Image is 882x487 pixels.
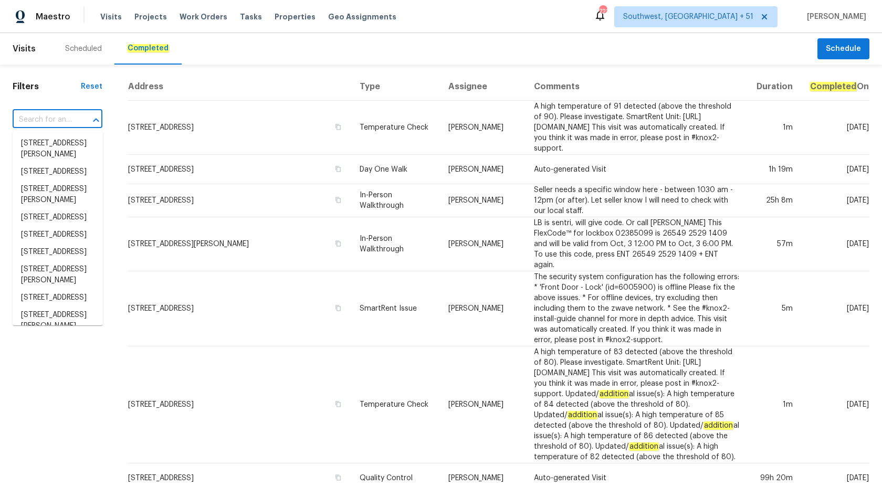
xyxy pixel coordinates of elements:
[526,155,748,184] td: Auto-generated Visit
[13,81,81,92] h1: Filters
[13,181,103,209] li: [STREET_ADDRESS][PERSON_NAME]
[351,271,440,346] td: SmartRent Issue
[440,73,526,101] th: Assignee
[89,113,103,128] button: Close
[440,155,526,184] td: [PERSON_NAME]
[351,73,440,101] th: Type
[801,73,869,101] th: On
[599,390,629,398] em: addition
[526,184,748,217] td: Seller needs a specific window here - between 1030 am - 12pm (or after). Let seller know I will n...
[803,12,866,22] span: [PERSON_NAME]
[748,346,801,463] td: 1m
[826,43,861,56] span: Schedule
[128,346,351,463] td: [STREET_ADDRESS]
[599,6,606,17] div: 721
[748,101,801,155] td: 1m
[351,217,440,271] td: In-Person Walkthrough
[13,112,73,128] input: Search for an address...
[526,101,748,155] td: A high temperature of 91 detected (above the threshold of 90). Please investigate. SmartRent Unit...
[180,12,227,22] span: Work Orders
[748,217,801,271] td: 57m
[81,81,102,92] div: Reset
[703,421,733,430] em: addition
[328,12,396,22] span: Geo Assignments
[351,346,440,463] td: Temperature Check
[568,411,597,419] em: addition
[526,73,748,101] th: Comments
[351,184,440,217] td: In-Person Walkthrough
[128,101,351,155] td: [STREET_ADDRESS]
[748,184,801,217] td: 25h 8m
[333,399,343,409] button: Copy Address
[128,271,351,346] td: [STREET_ADDRESS]
[100,12,122,22] span: Visits
[526,271,748,346] td: The security system configuration has the following errors: * 'Front Door - Lock' (id=6005900) is...
[801,271,869,346] td: [DATE]
[13,306,103,335] li: [STREET_ADDRESS][PERSON_NAME]
[333,303,343,313] button: Copy Address
[128,155,351,184] td: [STREET_ADDRESS]
[801,101,869,155] td: [DATE]
[748,155,801,184] td: 1h 19m
[440,271,526,346] td: [PERSON_NAME]
[629,442,659,451] em: addition
[13,261,103,289] li: [STREET_ADDRESS][PERSON_NAME]
[801,184,869,217] td: [DATE]
[333,195,343,205] button: Copy Address
[526,217,748,271] td: LB is sentri, will give code. Or call [PERSON_NAME] This FlexCode™ for lockbox 02385099 is 26549 ...
[128,73,351,101] th: Address
[13,243,103,261] li: [STREET_ADDRESS]
[127,44,169,52] em: Completed
[13,37,36,60] span: Visits
[128,184,351,217] td: [STREET_ADDRESS]
[13,226,103,243] li: [STREET_ADDRESS]
[801,217,869,271] td: [DATE]
[748,73,801,101] th: Duration
[440,217,526,271] td: [PERSON_NAME]
[333,239,343,248] button: Copy Address
[748,271,801,346] td: 5m
[333,473,343,482] button: Copy Address
[333,122,343,132] button: Copy Address
[801,346,869,463] td: [DATE]
[351,101,440,155] td: Temperature Check
[440,346,526,463] td: [PERSON_NAME]
[13,289,103,306] li: [STREET_ADDRESS]
[275,12,316,22] span: Properties
[801,155,869,184] td: [DATE]
[526,346,748,463] td: A high temperature of 83 detected (above the threshold of 80). Please investigate. SmartRent Unit...
[440,101,526,155] td: [PERSON_NAME]
[817,38,869,60] button: Schedule
[351,155,440,184] td: Day One Walk
[36,12,70,22] span: Maestro
[440,184,526,217] td: [PERSON_NAME]
[810,82,857,91] em: Completed
[65,44,102,54] div: Scheduled
[134,12,167,22] span: Projects
[333,164,343,174] button: Copy Address
[128,217,351,271] td: [STREET_ADDRESS][PERSON_NAME]
[13,163,103,181] li: [STREET_ADDRESS]
[240,13,262,20] span: Tasks
[623,12,753,22] span: Southwest, [GEOGRAPHIC_DATA] + 51
[13,135,103,163] li: [STREET_ADDRESS][PERSON_NAME]
[13,209,103,226] li: [STREET_ADDRESS]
